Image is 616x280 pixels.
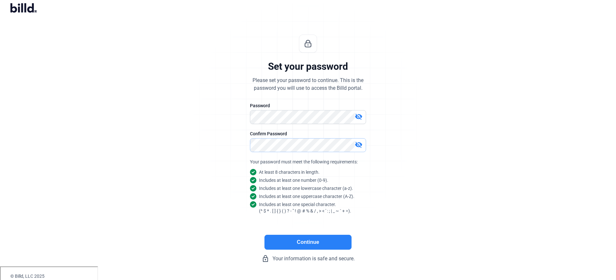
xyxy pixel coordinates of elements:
[262,255,269,263] mat-icon: lock_outline
[211,255,405,263] div: Your information is safe and secure.
[259,193,354,200] snap: Includes at least one uppercase character (A-Z).
[250,130,366,137] div: Confirm Password
[259,185,353,192] snap: Includes at least one lowercase character (a-z).
[268,60,348,73] div: Set your password
[259,169,320,175] snap: At least 8 characters in length.
[264,235,352,250] button: Continue
[355,141,363,149] mat-icon: visibility_off
[250,102,366,109] div: Password
[259,201,351,214] snap: Includes at least one special character. (^ $ * . [ ] { } ( ) ? - " ! @ # % & / , > < ' : ; | _ ~...
[355,113,363,120] mat-icon: visibility_off
[253,77,363,92] div: Please set your password to continue. This is the password you will use to access the Billd portal.
[10,273,616,279] div: © Billd, LLC 2025
[250,159,366,165] div: Your password must meet the following requirements:
[259,177,328,183] snap: Includes at least one number (0-9).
